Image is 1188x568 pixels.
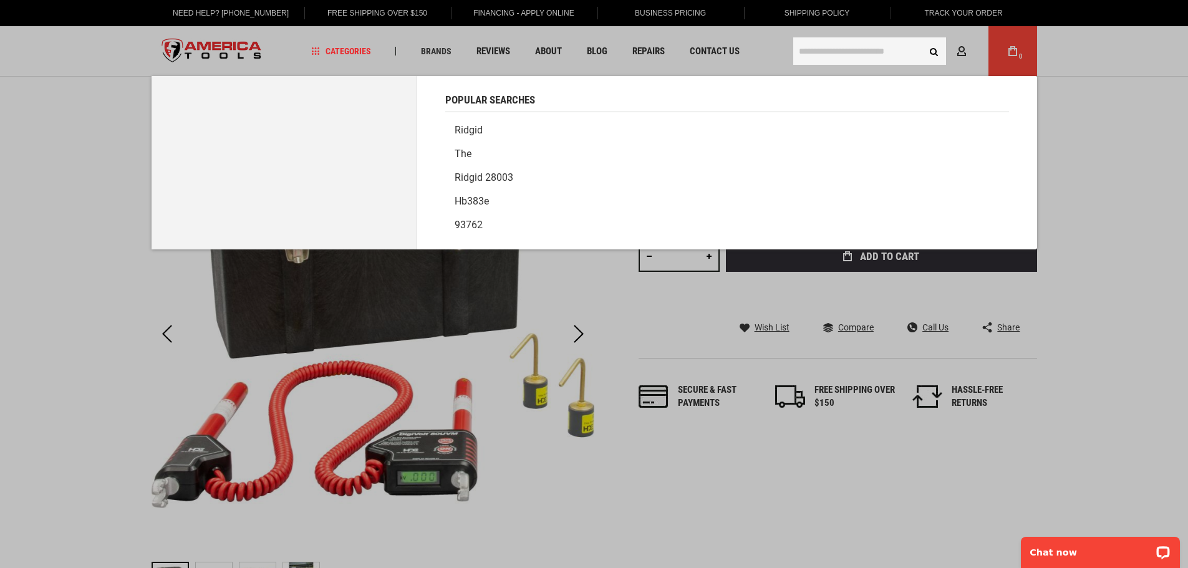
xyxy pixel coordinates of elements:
[1013,529,1188,568] iframe: LiveChat chat widget
[445,118,1009,142] a: Ridgid
[922,39,946,63] button: Search
[306,43,377,60] a: Categories
[445,142,1009,166] a: The
[415,43,457,60] a: Brands
[445,166,1009,190] a: Ridgid 28003
[445,95,535,105] span: Popular Searches
[445,213,1009,237] a: 93762
[311,47,371,55] span: Categories
[421,47,452,55] span: Brands
[445,190,1009,213] a: Hb383e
